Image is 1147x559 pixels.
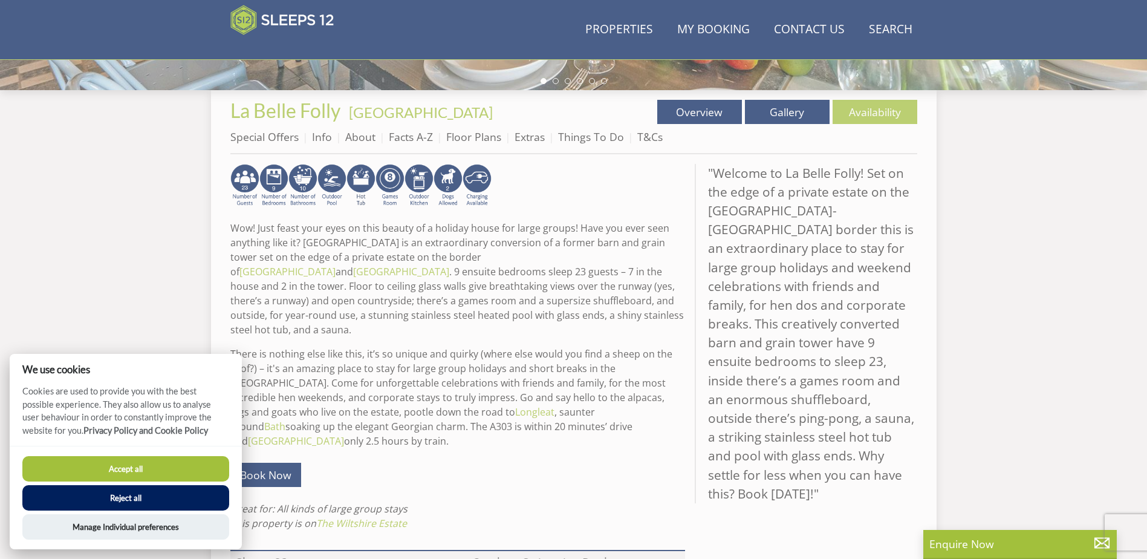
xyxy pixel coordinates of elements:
[22,514,229,540] button: Manage Individual preferences
[239,265,336,278] a: [GEOGRAPHIC_DATA]
[230,164,259,208] img: AD_4nXcdiPDbTM9iBtoSaufHCZpVWdNoRKlbrqfWQ39bDO47UvVXIurneJaR1znJMdIF0Qv1XP9OBeCxzHDBEx_0rInPPst7D...
[230,129,299,144] a: Special Offers
[353,265,449,278] a: [GEOGRAPHIC_DATA]
[312,129,332,144] a: Info
[695,164,917,503] blockquote: "Welcome to La Belle Folly! Set on the edge of a private estate on the [GEOGRAPHIC_DATA]-[GEOGRAP...
[22,456,229,482] button: Accept all
[929,536,1111,552] p: Enquire Now
[259,164,288,208] img: AD_4nXcmF__k-5zp5Jjf1Xgy93PxIFW_54iK3UbvTDdAxGTthUH_rYTVFWTocLpwB7xMUDgkVxVN_Pq-33gFEpwmSbDEFNckz...
[558,129,624,144] a: Things To Do
[515,129,545,144] a: Extras
[389,129,433,144] a: Facts A-Z
[345,129,375,144] a: About
[657,100,742,124] a: Overview
[10,364,242,375] h2: We use cookies
[288,164,317,208] img: AD_4nXeOm-j9UaHUWZ4s55Wbhge5WmPpcncICTPsqygEhcSSDweV5Mo7M0xN21ivmue_WR0atn52j15J02IOKeV5uSSGG-ozj...
[230,347,685,448] p: There is nothing else like this, it’s so unique and quirky (where else would you find a sheep on ...
[375,164,405,208] img: AD_4nXcoFBI6INDT88C_tiAUpfN4SMwWJgtb-onFW1B4iqPPzpfb4VEYW94aGGSdGWkWNszSn4Vs8hatk6Ms8k0fUZ5v_vCD2...
[580,16,658,44] a: Properties
[463,164,492,208] img: AD_4nXdO1RKl9wRFt8tn_A036RkZ7rYtZ2pMNrZSZ6MRXJ4V7tdw172wfZLbYWU-IBITdZFC66A1f0kZd4By1qXzLudYZstJ9...
[230,502,408,530] em: Great for: All kinds of large group stays This property is on
[230,99,340,122] span: La Belle Folly
[10,385,242,446] p: Cookies are used to provide you with the best possible experience. They also allow us to analyse ...
[224,42,351,53] iframe: Customer reviews powered by Trustpilot
[405,164,434,208] img: AD_4nXd93ZUG2yphEi11FkZEBhol8A9ttuqfqndjbW88dsYIOZnloKTRlrlnXvHrSZcHa4U-eYeL_j_71goRaJEV4E5j1vgrU...
[230,99,344,122] a: La Belle Folly
[769,16,850,44] a: Contact Us
[672,16,755,44] a: My Booking
[230,221,685,337] p: Wow! Just feast your eyes on this beauty of a holiday house for large groups! Have you ever seen ...
[248,434,344,448] a: [GEOGRAPHIC_DATA]
[83,425,208,436] a: Privacy Policy and Cookie Policy
[745,100,830,124] a: Gallery
[637,129,663,144] a: T&Cs
[349,103,493,121] a: [GEOGRAPHIC_DATA]
[833,100,917,124] a: Availability
[317,164,346,208] img: AD_4nXeVRi7za0g68GUdLO6kGbHp_xYvTB4fkTcO4X4Pf4uUpqKFVj9tA58gc4mesYJBj96BDomPmbvHPMlwFAZSOrtcADOUs...
[346,164,375,208] img: AD_4nXd4naMIsiW7JnTB1-IeH4BLydjdpCl24F6AJTsTxjCLHUIaVoU7PBT4IT4IrKoFUSwsX_S1fr07r8juAAXZZ0dv98rkM...
[344,103,493,121] span: -
[515,405,554,419] a: Longleat
[22,485,229,511] button: Reject all
[230,5,334,35] img: Sleeps 12
[230,463,301,486] a: Book Now
[864,16,917,44] a: Search
[446,129,501,144] a: Floor Plans
[316,517,407,530] a: The Wiltshire Estate
[264,420,285,433] a: Bath
[434,164,463,208] img: AD_4nXd-A4LRDy3aRK0073FHb2OIVuNTjI_s779PtSBH7VD-SkRrAu6ItXqisA8u3zXz9iKTXWlx-Zo1atNQ74B8HyjRpMA6J...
